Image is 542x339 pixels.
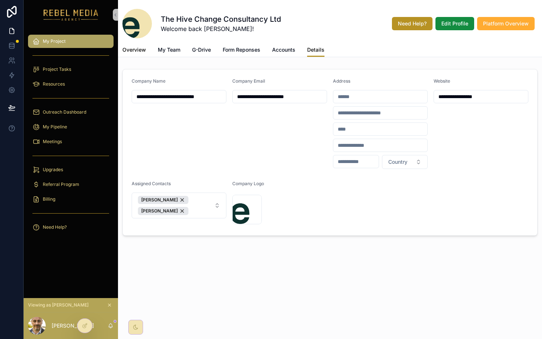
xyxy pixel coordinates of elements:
[43,109,86,115] span: Outreach Dashboard
[24,30,118,243] div: scrollable content
[43,38,66,44] span: My Project
[333,78,350,84] span: Address
[43,81,65,87] span: Resources
[138,207,188,215] button: Unselect 64
[141,197,178,203] span: [PERSON_NAME]
[28,105,114,119] a: Outreach Dashboard
[192,46,211,53] span: G-Drive
[161,24,281,33] span: Welcome back [PERSON_NAME]!
[441,20,468,27] span: Edit Profile
[43,167,63,173] span: Upgrades
[43,224,67,230] span: Need Help?
[122,43,146,58] a: Overview
[52,322,94,329] p: [PERSON_NAME]
[232,78,265,84] span: Company Email
[43,196,55,202] span: Billing
[28,35,114,48] a: My Project
[272,43,295,58] a: Accounts
[28,63,114,76] a: Project Tasks
[28,77,114,91] a: Resources
[158,46,180,53] span: My Team
[28,135,114,148] a: Meetings
[28,120,114,134] a: My Pipeline
[307,46,324,53] span: Details
[223,43,260,58] a: Form Reponses
[141,208,178,214] span: [PERSON_NAME]
[398,20,427,27] span: Need Help?
[28,178,114,191] a: Referral Program
[483,20,529,27] span: Platform Overview
[434,78,450,84] span: Website
[435,17,474,30] button: Edit Profile
[132,181,171,186] span: Assigned Contacts
[43,66,71,72] span: Project Tasks
[382,155,428,169] button: Select Button
[223,46,260,53] span: Form Reponses
[192,43,211,58] a: G-Drive
[28,221,114,234] a: Need Help?
[43,139,62,145] span: Meetings
[161,14,281,24] h1: The Hive Change Consultancy Ltd
[158,43,180,58] a: My Team
[132,193,226,218] button: Select Button
[132,78,166,84] span: Company Name
[28,193,114,206] a: Billing
[28,302,88,308] span: Viewing as [PERSON_NAME]
[392,17,432,30] button: Need Help?
[44,9,98,21] img: App logo
[43,181,79,187] span: Referral Program
[43,124,67,130] span: My Pipeline
[272,46,295,53] span: Accounts
[307,43,324,57] a: Details
[388,158,407,166] span: Country
[28,163,114,176] a: Upgrades
[122,46,146,53] span: Overview
[232,181,264,186] span: Company Logo
[477,17,535,30] button: Platform Overview
[138,196,188,204] button: Unselect 74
